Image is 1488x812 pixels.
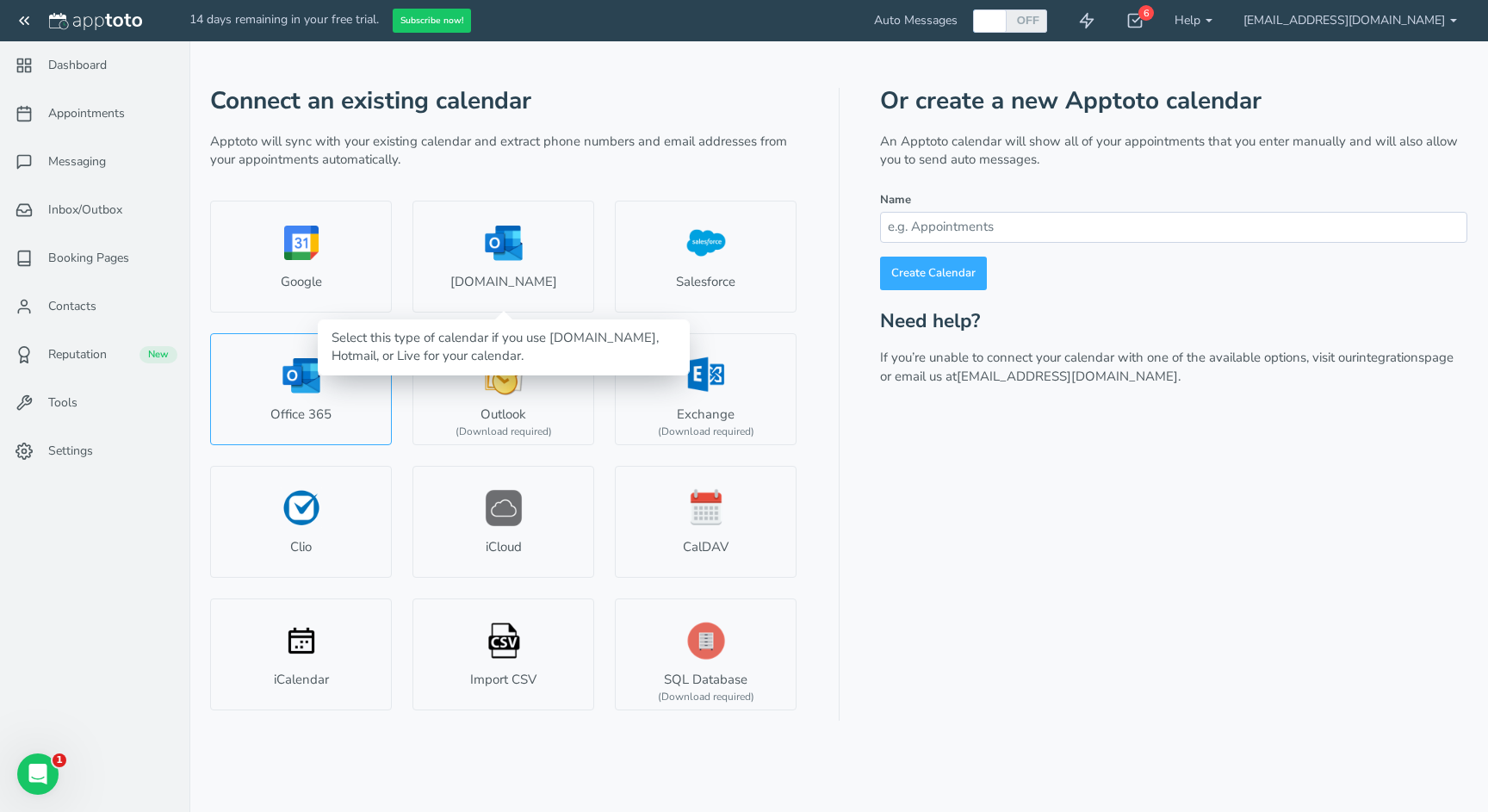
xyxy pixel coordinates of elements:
[1016,13,1040,28] label: OFF
[48,346,107,363] span: Reputation
[48,57,107,74] span: Dashboard
[332,329,676,366] div: Select this type of calendar if you use [DOMAIN_NAME], Hotmail, or Live for your calendar.
[49,13,142,30] img: logo-apptoto--white.svg
[210,88,797,115] h1: Connect an existing calendar
[48,443,93,460] span: Settings
[412,598,594,710] a: Import CSV
[880,192,911,208] label: Name
[615,333,797,445] a: Exchange
[48,250,129,267] span: Booking Pages
[880,311,1467,332] h2: Need help?
[1356,349,1424,366] a: integrations
[210,201,392,313] a: Google
[615,598,797,710] a: SQL Database
[139,346,177,363] div: New
[210,333,392,445] a: Office 365
[615,201,797,313] a: Salesforce
[393,9,471,34] button: Subscribe now!
[874,12,958,29] span: Auto Messages
[658,690,754,704] div: (Download required)
[658,425,754,439] div: (Download required)
[880,88,1467,115] h1: Or create a new Apptoto calendar
[880,257,987,290] a: Create Calendar
[456,425,552,439] div: (Download required)
[880,212,1467,242] input: e.g. Appointments
[48,153,106,170] span: Messaging
[48,394,77,412] span: Tools
[1138,5,1154,21] div: 6
[957,368,1181,385] a: [EMAIL_ADDRESS][DOMAIN_NAME].
[53,753,66,767] span: 1
[210,133,797,170] p: Apptoto will sync with your existing calendar and extract phone numbers and email addresses from ...
[412,201,594,313] a: [DOMAIN_NAME]
[210,598,392,710] a: iCalendar
[880,133,1467,170] p: An Apptoto calendar will show all of your appointments that you enter manually and will also allo...
[412,466,594,578] a: iCloud
[48,298,96,315] span: Contacts
[189,11,379,28] span: 14 days remaining in your free trial.
[210,466,392,578] a: Clio
[48,201,122,219] span: Inbox/Outbox
[48,105,125,122] span: Appointments
[615,466,797,578] a: CalDAV
[17,753,59,795] iframe: Intercom live chat
[412,333,594,445] a: Outlook
[880,349,1467,386] p: If you’re unable to connect your calendar with one of the available options, visit our page or em...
